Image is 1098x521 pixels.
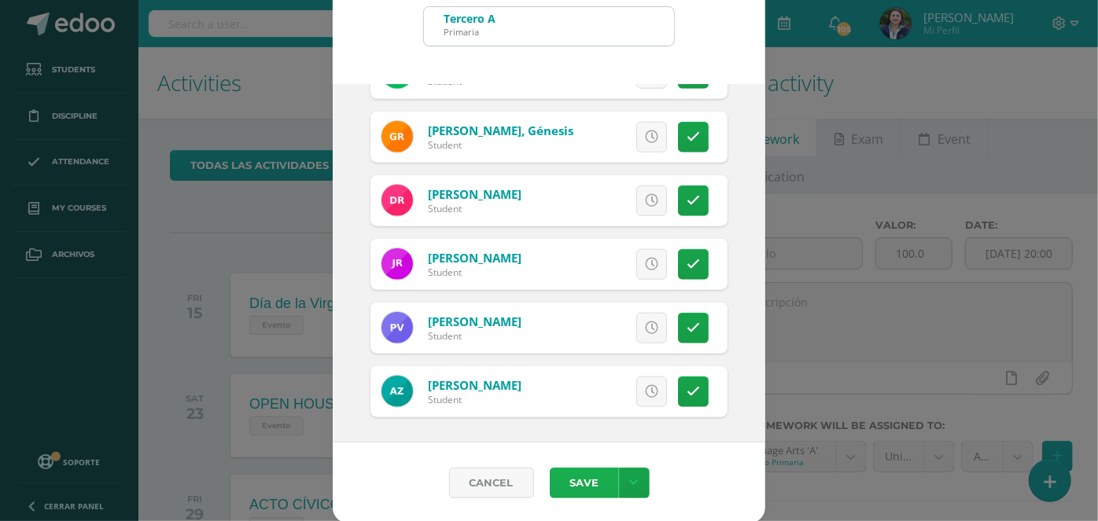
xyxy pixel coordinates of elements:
[562,377,605,406] span: Excuse
[381,248,413,280] img: d65709af2bb5a31c697f5f14e60cec46.png
[562,123,605,152] span: Excuse
[428,329,521,343] div: Student
[424,7,674,46] input: Search for a grade or section here…
[562,250,605,279] span: Excuse
[428,202,521,215] div: Student
[428,377,521,393] a: [PERSON_NAME]
[381,121,413,152] img: 94b2ae3b63cfe9d50c5d99aab6c86ab2.png
[449,468,534,498] a: Cancel
[428,186,521,202] a: [PERSON_NAME]
[444,11,496,26] div: Tercero A
[428,314,521,329] a: [PERSON_NAME]
[444,26,496,38] div: Primaria
[381,185,413,216] img: 9ff06825b70c406c337633fed8455803.png
[562,314,605,343] span: Excuse
[562,186,605,215] span: Excuse
[428,138,573,152] div: Student
[428,250,521,266] a: [PERSON_NAME]
[381,312,413,343] img: 92f9ffa9d74034420447e85acc5c425c.png
[428,266,521,279] div: Student
[381,376,413,407] img: fbf96f6820ffe9f25647bf75044c7e8c.png
[428,123,573,138] a: [PERSON_NAME], Génesis
[550,468,619,498] button: Save
[428,393,521,406] div: Student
